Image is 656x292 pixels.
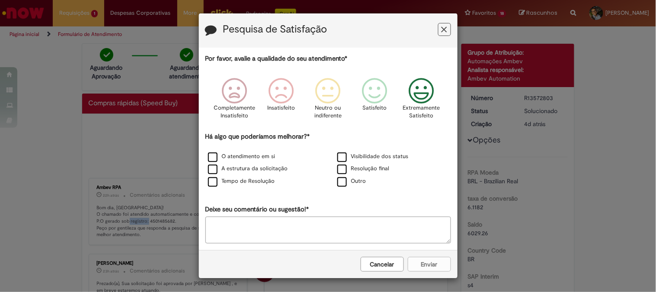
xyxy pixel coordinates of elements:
label: Deixe seu comentário ou sugestão!* [205,205,309,214]
p: Neutro ou indiferente [312,104,343,120]
label: O atendimento em si [208,152,275,161]
p: Completamente Insatisfeito [214,104,255,120]
button: Cancelar [361,257,404,272]
div: Completamente Insatisfeito [212,71,256,131]
label: Tempo de Resolução [208,177,275,185]
p: Satisfeito [363,104,387,112]
div: Há algo que poderíamos melhorar?* [205,132,451,188]
div: Satisfeito [353,71,397,131]
label: Por favor, avalie a qualidade do seu atendimento* [205,54,348,63]
label: Resolução final [337,165,390,173]
label: Outro [337,177,366,185]
div: Extremamente Satisfeito [400,71,444,131]
p: Extremamente Satisfeito [403,104,440,120]
label: Pesquisa de Satisfação [223,24,327,35]
div: Insatisfeito [259,71,303,131]
div: Neutro ou indiferente [306,71,350,131]
p: Insatisfeito [267,104,295,112]
label: Visibilidade dos status [337,152,409,161]
label: A estrutura da solicitação [208,165,288,173]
